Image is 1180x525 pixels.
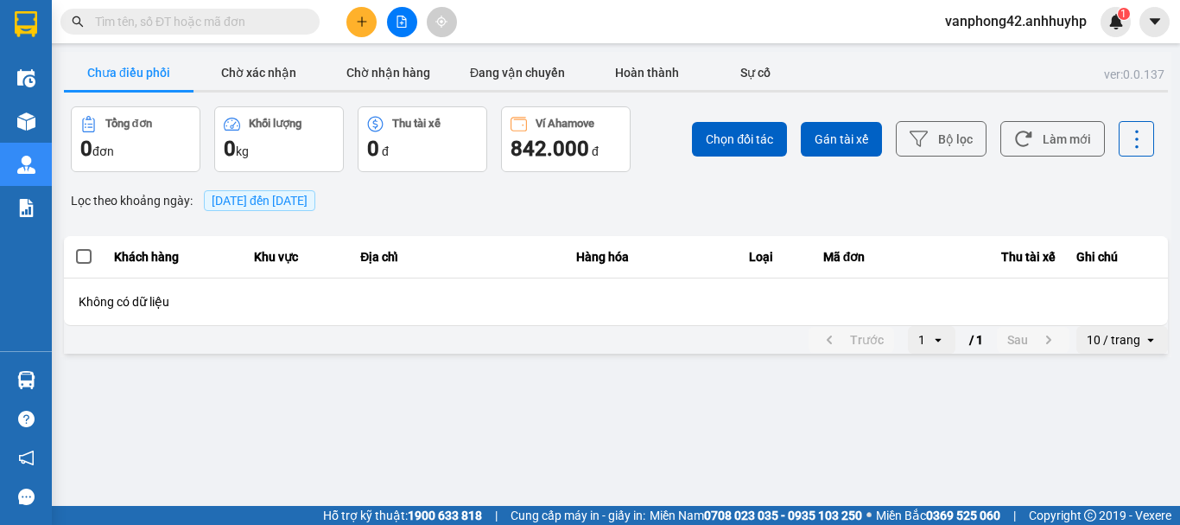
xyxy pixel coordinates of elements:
[1087,331,1140,349] div: 10 / trang
[323,506,482,525] span: Hỗ trợ kỹ thuật:
[396,16,408,28] span: file-add
[224,137,236,161] span: 0
[71,191,193,210] span: Lọc theo khoảng ngày :
[997,327,1069,353] button: next page. current page 1 / 1
[926,509,1000,522] strong: 0369 525 060
[427,7,457,37] button: aim
[511,506,645,525] span: Cung cấp máy in - giấy in:
[193,55,323,90] button: Chờ xác nhận
[346,7,377,37] button: plus
[356,16,368,28] span: plus
[692,122,787,157] button: Chọn đối tác
[453,55,582,90] button: Đang vận chuyển
[17,371,35,389] img: warehouse-icon
[323,55,453,90] button: Chờ nhận hàng
[435,16,447,28] span: aim
[224,135,334,163] div: kg
[918,331,925,349] div: 1
[408,509,482,522] strong: 1900 633 818
[1118,8,1130,20] sup: 1
[582,55,712,90] button: Hoàn thành
[244,236,350,279] th: Khu vực
[64,55,193,90] button: Chưa điều phối
[501,106,631,172] button: Ví Ahamove842.000 đ
[704,509,862,522] strong: 0708 023 035 - 0935 103 250
[387,7,417,37] button: file-add
[350,236,566,279] th: Địa chỉ
[105,118,152,130] div: Tổng đơn
[1084,509,1096,522] span: copyright
[1142,331,1144,349] input: Selected 10 / trang.
[249,118,301,130] div: Khối lượng
[801,122,882,157] button: Gán tài xế
[931,10,1101,32] span: vanphong42.anhhuyhp
[18,450,35,466] span: notification
[739,236,812,279] th: Loại
[17,69,35,87] img: warehouse-icon
[71,106,200,172] button: Tổng đơn0đơn
[212,194,308,208] span: 12/10/2025 đến 12/10/2025
[511,135,621,163] div: đ
[1120,8,1126,20] span: 1
[95,12,299,31] input: Tìm tên, số ĐT hoặc mã đơn
[815,131,868,148] span: Gán tài xế
[866,512,872,519] span: ⚪️
[392,118,441,130] div: Thu tài xế
[1144,333,1158,347] svg: open
[712,55,798,90] button: Sự cố
[18,411,35,427] span: question-circle
[204,190,315,211] span: [DATE] đến [DATE]
[214,106,344,172] button: Khối lượng0kg
[367,137,379,161] span: 0
[18,489,35,505] span: message
[511,137,589,161] span: 842.000
[1108,14,1124,29] img: icon-new-feature
[566,236,739,279] th: Hàng hóa
[17,199,35,217] img: solution-icon
[536,118,594,130] div: Ví Ahamove
[1000,121,1105,157] button: Làm mới
[896,121,987,157] button: Bộ lọc
[495,506,498,525] span: |
[358,106,487,172] button: Thu tài xế0 đ
[969,330,983,350] span: / 1
[80,137,92,161] span: 0
[953,246,1056,267] div: Thu tài xế
[1147,14,1163,29] span: caret-down
[104,236,244,279] th: Khách hàng
[80,135,191,163] div: đơn
[1139,7,1170,37] button: caret-down
[931,333,945,347] svg: open
[813,236,942,279] th: Mã đơn
[17,112,35,131] img: warehouse-icon
[79,293,1153,311] div: Không có dữ liệu
[650,506,862,525] span: Miền Nam
[72,16,84,28] span: search
[1066,236,1168,279] th: Ghi chú
[706,131,773,148] span: Chọn đối tác
[17,156,35,174] img: warehouse-icon
[15,11,37,37] img: logo-vxr
[809,327,894,353] button: previous page. current page 1 / 1
[876,506,1000,525] span: Miền Bắc
[367,135,478,163] div: đ
[1013,506,1016,525] span: |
